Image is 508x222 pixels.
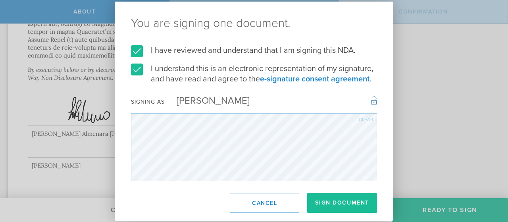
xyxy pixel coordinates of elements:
button: Cancel [230,193,299,213]
ng-pluralize: You are signing one document. [131,17,377,29]
div: Signing as [131,98,165,105]
label: I understand this is an electronic representation of my signature, and have read and agree to the . [131,64,377,84]
label: I have reviewed and understand that I am signing this NDA. [131,45,377,56]
button: Sign Document [307,193,377,213]
div: [PERSON_NAME] [165,95,250,106]
a: e-signature consent agreement [260,74,369,84]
